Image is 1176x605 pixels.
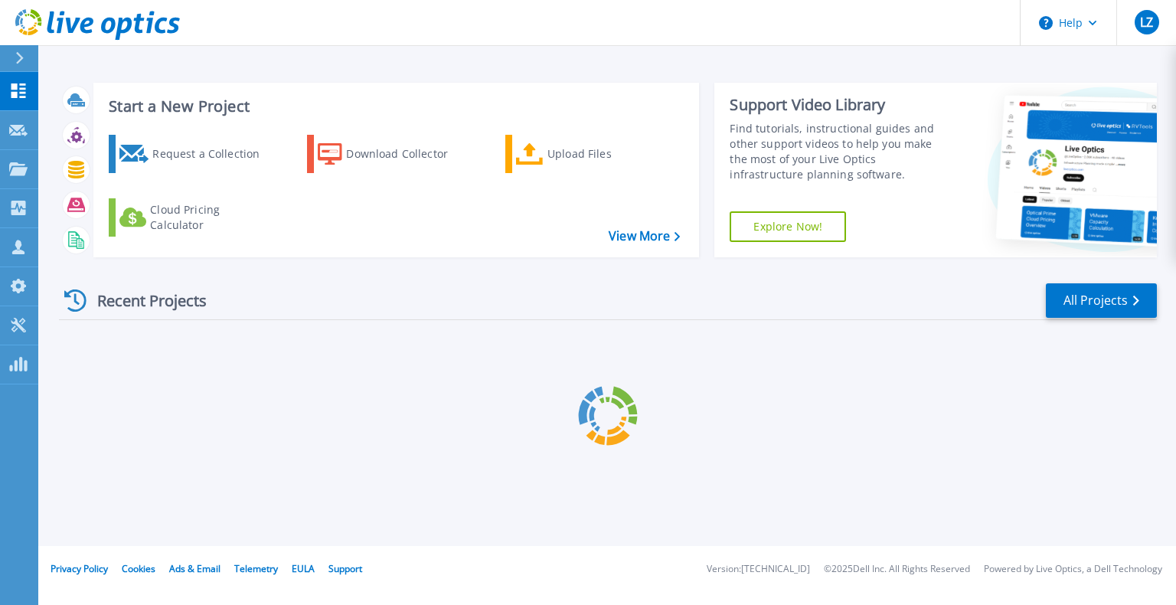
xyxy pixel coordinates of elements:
a: EULA [292,562,315,575]
h3: Start a New Project [109,98,680,115]
a: Explore Now! [730,211,846,242]
div: Cloud Pricing Calculator [150,202,273,233]
li: Version: [TECHNICAL_ID] [707,564,810,574]
a: Privacy Policy [51,562,108,575]
a: Request a Collection [109,135,279,173]
li: © 2025 Dell Inc. All Rights Reserved [824,564,970,574]
a: All Projects [1046,283,1157,318]
li: Powered by Live Optics, a Dell Technology [984,564,1162,574]
a: Support [328,562,362,575]
a: Upload Files [505,135,676,173]
div: Download Collector [346,139,469,169]
div: Upload Files [547,139,670,169]
div: Recent Projects [59,282,227,319]
a: Ads & Email [169,562,220,575]
a: Download Collector [307,135,478,173]
div: Find tutorials, instructional guides and other support videos to help you make the most of your L... [730,121,952,182]
a: Cookies [122,562,155,575]
a: Cloud Pricing Calculator [109,198,279,237]
div: Support Video Library [730,95,952,115]
a: View More [609,229,680,244]
div: Request a Collection [152,139,275,169]
a: Telemetry [234,562,278,575]
span: LZ [1140,16,1153,28]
